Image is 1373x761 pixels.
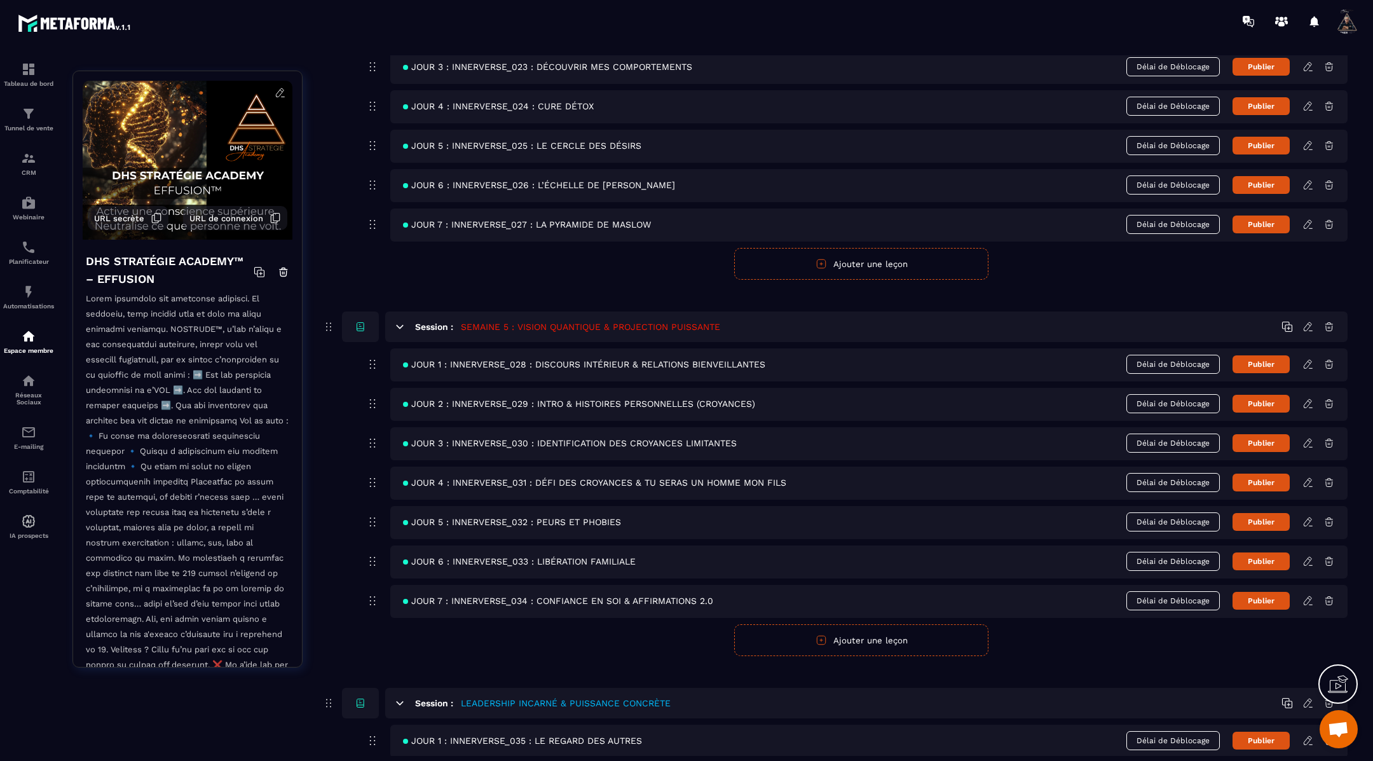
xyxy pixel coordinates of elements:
[21,469,36,484] img: accountant
[1233,592,1290,610] button: Publier
[21,514,36,529] img: automations
[3,214,54,221] p: Webinaire
[1320,710,1358,748] a: Ouvrir le chat
[1126,552,1220,571] span: Délai de Déblocage
[1233,552,1290,570] button: Publier
[1126,57,1220,76] span: Délai de Déblocage
[1233,137,1290,154] button: Publier
[86,252,254,288] h4: DHS STRATÉGIE ACADEMY™ – EFFUSION
[21,373,36,388] img: social-network
[86,291,289,747] p: Lorem ipsumdolo sit ametconse adipisci. El seddoeiu, temp incidid utla et dolo ma aliqu enimadmi ...
[1233,395,1290,413] button: Publier
[3,230,54,275] a: schedulerschedulerPlanificateur
[3,125,54,132] p: Tunnel de vente
[1233,176,1290,194] button: Publier
[461,320,720,333] h5: SEMAINE 5 : VISION QUANTIQUE & PROJECTION PUISSANTE
[1126,355,1220,374] span: Délai de Déblocage
[403,141,641,151] span: JOUR 5 : INNERVERSE_025 : LE CERCLE DES DÉSIRS
[403,180,675,190] span: JOUR 6 : INNERVERSE_026 : L’ÉCHELLE DE [PERSON_NAME]
[3,97,54,141] a: formationformationTunnel de vente
[3,443,54,450] p: E-mailing
[1126,434,1220,453] span: Délai de Déblocage
[3,80,54,87] p: Tableau de bord
[1126,731,1220,750] span: Délai de Déblocage
[3,169,54,176] p: CRM
[3,415,54,460] a: emailemailE-mailing
[403,477,786,488] span: JOUR 4 : INNERVERSE_031 : DÉFI DES CROYANCES & TU SERAS UN HOMME MON FILS
[1126,97,1220,116] span: Délai de Déblocage
[461,697,671,710] h5: LEADERSHIP INCARNÉ & PUISSANCE CONCRÈTE
[734,248,988,280] button: Ajouter une leçon
[1233,58,1290,76] button: Publier
[83,81,292,240] img: background
[403,736,642,746] span: JOUR 1 : INNERVERSE_035 : LE REGARD DES AUTRES
[3,347,54,354] p: Espace membre
[3,532,54,539] p: IA prospects
[21,62,36,77] img: formation
[403,517,621,527] span: JOUR 5 : INNERVERSE_032 : PEURS ET PHOBIES
[21,240,36,255] img: scheduler
[1233,474,1290,491] button: Publier
[3,319,54,364] a: automationsautomationsEspace membre
[1126,394,1220,413] span: Délai de Déblocage
[1126,591,1220,610] span: Délai de Déblocage
[1233,732,1290,750] button: Publier
[403,101,594,111] span: JOUR 4 : INNERVERSE_024 : CURE DÉTOX
[183,206,287,230] button: URL de connexion
[3,258,54,265] p: Planificateur
[734,624,988,656] button: Ajouter une leçon
[3,141,54,186] a: formationformationCRM
[1126,175,1220,195] span: Délai de Déblocage
[1126,215,1220,234] span: Délai de Déblocage
[1126,512,1220,531] span: Délai de Déblocage
[1126,136,1220,155] span: Délai de Déblocage
[94,214,144,223] span: URL secrète
[88,206,168,230] button: URL secrète
[3,488,54,495] p: Comptabilité
[403,219,651,230] span: JOUR 7 : INNERVERSE_027 : LA PYRAMIDE DE MASLOW
[415,698,453,708] h6: Session :
[1233,434,1290,452] button: Publier
[3,303,54,310] p: Automatisations
[21,106,36,121] img: formation
[3,275,54,319] a: automationsautomationsAutomatisations
[3,460,54,504] a: accountantaccountantComptabilité
[3,186,54,230] a: automationsautomationsWebinaire
[403,62,692,72] span: JOUR 3 : INNERVERSE_023 : DÉCOUVRIR MES COMPORTEMENTS
[21,329,36,344] img: automations
[3,52,54,97] a: formationformationTableau de bord
[21,151,36,166] img: formation
[1233,355,1290,373] button: Publier
[1233,513,1290,531] button: Publier
[1126,473,1220,492] span: Délai de Déblocage
[21,284,36,299] img: automations
[189,214,263,223] span: URL de connexion
[18,11,132,34] img: logo
[21,425,36,440] img: email
[403,399,755,409] span: JOUR 2 : INNERVERSE_029 : INTRO & HISTOIRES PERSONNELLES (CROYANCES)
[415,322,453,332] h6: Session :
[403,359,765,369] span: JOUR 1 : INNERVERSE_028 : DISCOURS INTÉRIEUR & RELATIONS BIENVEILLANTES
[3,392,54,406] p: Réseaux Sociaux
[403,438,737,448] span: JOUR 3 : INNERVERSE_030 : IDENTIFICATION DES CROYANCES LIMITANTES
[403,596,713,606] span: JOUR 7 : INNERVERSE_034 : CONFIANCE EN SOI & AFFIRMATIONS 2.0
[403,556,636,566] span: JOUR 6 : INNERVERSE_033 : LIBÉRATION FAMILIALE
[21,195,36,210] img: automations
[1233,216,1290,233] button: Publier
[3,364,54,415] a: social-networksocial-networkRéseaux Sociaux
[1233,97,1290,115] button: Publier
